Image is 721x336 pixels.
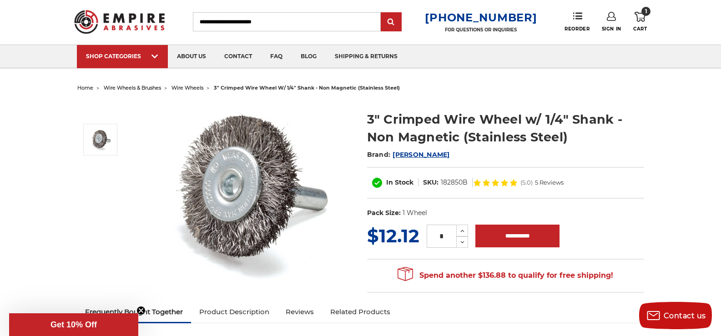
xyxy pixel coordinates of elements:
a: Reorder [565,12,590,31]
a: [PERSON_NAME] [393,150,449,159]
dd: 1 Wheel [403,208,427,218]
span: $12.12 [367,225,419,247]
a: Frequently Bought Together [77,302,192,322]
span: Spend another $136.88 to qualify for free shipping! [398,271,613,280]
a: Product Description [191,302,277,322]
dt: SKU: [423,178,439,187]
a: home [77,85,93,91]
dd: 182850B [441,178,468,187]
input: Submit [382,13,400,31]
span: Brand: [367,150,391,159]
p: FOR QUESTIONS OR INQUIRIES [425,27,537,33]
button: Contact us [639,302,712,329]
div: SHOP CATEGORIES [86,53,159,60]
a: wire wheels [171,85,203,91]
a: [PHONE_NUMBER] [425,11,537,24]
h1: 3" Crimped Wire Wheel w/ 1/4" Shank - Non Magnetic (Stainless Steel) [367,110,644,146]
a: blog [292,45,326,68]
button: Close teaser [136,306,146,315]
a: contact [215,45,261,68]
span: (5.0) [520,180,533,186]
img: Crimped Wire Wheel with Shank Non Magnetic [89,128,112,151]
dt: Pack Size: [367,208,401,218]
span: 1 [641,7,650,16]
div: Get 10% OffClose teaser [9,313,138,336]
span: Get 10% Off [50,320,97,329]
span: Sign In [602,26,621,32]
span: Cart [633,26,647,32]
a: wire wheels & brushes [104,85,161,91]
span: 3" crimped wire wheel w/ 1/4" shank - non magnetic (stainless steel) [214,85,400,91]
span: 5 Reviews [535,180,564,186]
a: Related Products [322,302,398,322]
span: Contact us [664,311,706,320]
a: about us [168,45,215,68]
a: 1 Cart [633,12,647,32]
a: Reviews [277,302,322,322]
img: Crimped Wire Wheel with Shank Non Magnetic [155,101,337,283]
a: shipping & returns [326,45,407,68]
img: Empire Abrasives [74,4,165,40]
span: Reorder [565,26,590,32]
a: faq [261,45,292,68]
span: In Stock [386,178,413,186]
